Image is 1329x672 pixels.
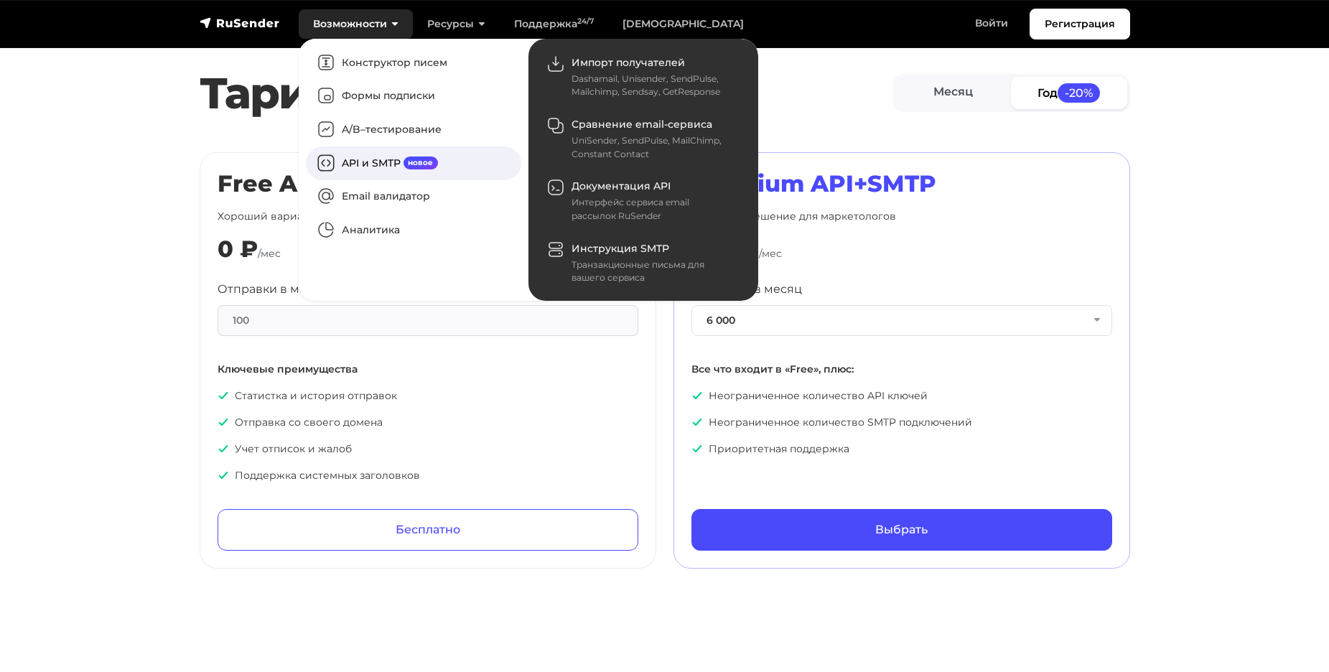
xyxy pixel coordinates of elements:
a: Сравнение email-сервиса UniSender, SendPulse, MailChimp, Constant Contact [536,108,751,169]
div: 0 ₽ [218,235,258,263]
div: UniSender, SendPulse, MailChimp, Constant Contact [572,134,734,161]
span: Импорт получателей [572,56,685,69]
a: Импорт получателей Dashamail, Unisender, SendPulse, Mailchimp, Sendsay, GetResponse [536,46,751,108]
a: Месяц [895,77,1012,109]
p: Поддержка системных заголовков [218,468,638,483]
a: Поддержка24/7 [500,9,608,39]
a: Ресурсы [413,9,500,39]
img: RuSender [200,16,280,30]
a: Формы подписки [306,80,521,113]
img: icon-ok.svg [691,390,703,401]
p: Приоритетная поддержка [691,442,1112,457]
img: icon-ok.svg [218,443,229,454]
a: Войти [961,9,1022,38]
span: /мес [759,247,782,260]
a: [DEMOGRAPHIC_DATA] [608,9,758,39]
div: Dashamail, Unisender, SendPulse, Mailchimp, Sendsay, GetResponse [572,73,734,99]
a: Email валидатор [306,180,521,214]
span: /мес [258,247,281,260]
label: Отправки в месяц [218,281,328,298]
sup: 24/7 [577,17,594,26]
img: icon-ok.svg [218,390,229,401]
span: -20% [1058,83,1101,103]
a: Аналитика [306,213,521,247]
div: Транзакционные письма для вашего сервиса [572,258,734,285]
span: новое [404,157,439,169]
span: Документация API [572,179,671,192]
a: Инструкция SMTP Транзакционные письма для вашего сервиса [536,232,751,294]
a: API и SMTPновое [306,146,521,180]
a: Выбрать [691,509,1112,551]
a: Бесплатно [218,509,638,551]
a: Год [1011,77,1127,109]
span: Сравнение email-сервиса [572,118,712,131]
h2: Premium API+SMTP [691,170,1112,197]
a: A/B–тестирование [306,113,521,146]
img: icon-ok.svg [691,443,703,454]
span: Инструкция SMTP [572,242,669,255]
h2: Тарифы API+SMTP [200,67,892,119]
h2: Free API+SMTP [218,170,638,197]
a: Документация API Интерфейс сервиса email рассылок RuSender [536,170,751,232]
p: Ключевые преимущества [218,362,638,377]
p: Отличное решение для маркетологов [691,209,1112,224]
img: icon-ok.svg [218,470,229,481]
img: icon-ok.svg [691,416,703,428]
p: Неограниченное количество API ключей [691,388,1112,403]
a: Возможности [299,9,413,39]
button: 6 000 [691,305,1112,336]
a: Регистрация [1030,9,1130,39]
p: Все что входит в «Free», плюс: [691,362,1112,377]
p: Неограниченное количество SMTP подключений [691,415,1112,430]
p: Хороший вариант, чтобы ознакомиться с RuSender [218,209,638,224]
img: icon-ok.svg [218,416,229,428]
p: Статистка и история отправок [218,388,638,403]
div: Интерфейс сервиса email рассылок RuSender [572,196,734,223]
p: Отправка со своего домена [218,415,638,430]
a: Конструктор писем [306,46,521,80]
p: Учет отписок и жалоб [218,442,638,457]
